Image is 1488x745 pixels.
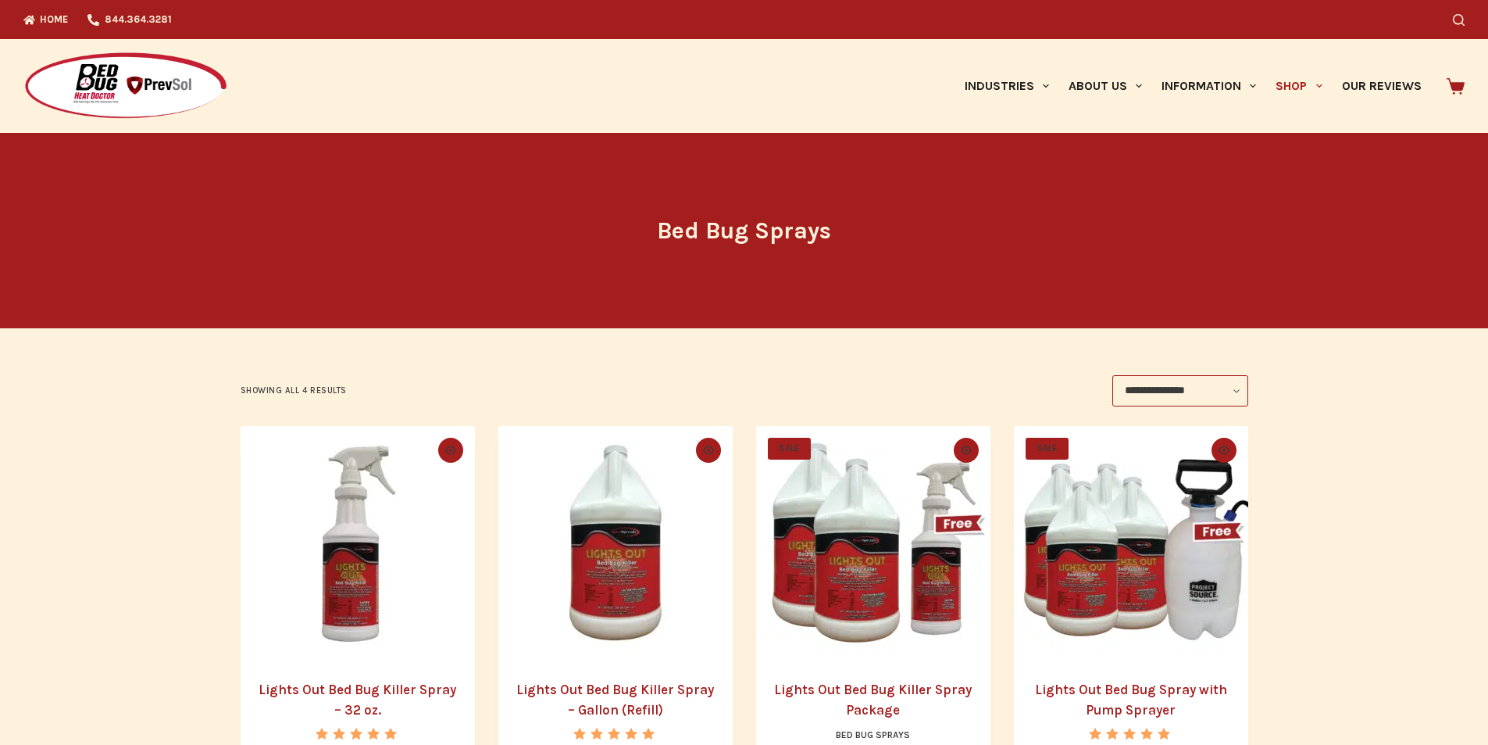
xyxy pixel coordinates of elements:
[1211,438,1236,463] button: Quick view toggle
[756,426,990,661] img: Lights Out Bed Bug Spray Package with two gallons and one 32 oz
[259,682,456,718] a: Lights Out Bed Bug Killer Spray – 32 oz.
[1014,426,1248,661] a: Lights Out Bed Bug Spray with Pump Sprayer
[1035,682,1227,718] a: Lights Out Bed Bug Spray with Pump Sprayer
[241,384,348,398] p: Showing all 4 results
[1026,438,1069,460] span: SALE
[573,728,657,740] div: Rated 5.00 out of 5
[23,52,228,121] img: Prevsol/Bed Bug Heat Doctor
[954,438,979,463] button: Quick view toggle
[1112,375,1248,407] select: Shop order
[438,438,463,463] button: Quick view toggle
[955,39,1058,133] a: Industries
[516,682,714,718] a: Lights Out Bed Bug Killer Spray – Gallon (Refill)
[498,426,733,661] img: Lights Out Bed Bug Killer Spray - Gallon (Refill)
[696,438,721,463] button: Quick view toggle
[1332,39,1431,133] a: Our Reviews
[1266,39,1332,133] a: Shop
[756,426,990,661] picture: LightsOutPackage
[955,39,1431,133] nav: Primary
[241,426,475,661] picture: lights-out-qt-sprayer
[1152,39,1266,133] a: Information
[756,426,990,661] a: Lights Out Bed Bug Killer Spray Package
[451,213,1037,249] h1: Bed Bug Sprays
[774,682,972,718] a: Lights Out Bed Bug Killer Spray Package
[498,426,733,661] picture: lights-out-gallon
[836,729,910,740] a: Bed Bug Sprays
[1453,14,1465,26] button: Search
[316,728,399,740] div: Rated 5.00 out of 5
[768,438,811,460] span: SALE
[1089,728,1172,740] div: Rated 5.00 out of 5
[241,426,475,661] img: Lights Out Bed Bug Killer Spray - 32 oz.
[1058,39,1151,133] a: About Us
